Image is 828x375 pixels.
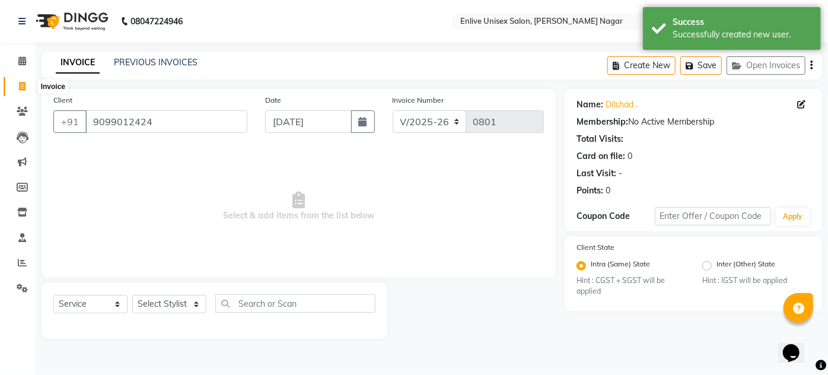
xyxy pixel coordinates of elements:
[53,95,72,106] label: Client
[606,98,638,111] a: Dilshad .
[577,242,614,253] label: Client State
[114,57,198,68] a: PREVIOUS INVOICES
[673,28,812,41] div: Successfully created new user.
[56,52,100,74] a: INVOICE
[53,147,544,266] span: Select & add items from the list below
[776,208,810,225] button: Apply
[619,167,622,180] div: -
[85,110,247,133] input: Search by Name/Mobile/Email/Code
[38,80,68,94] div: Invoice
[265,95,281,106] label: Date
[577,116,810,128] div: No Active Membership
[577,150,625,163] div: Card on file:
[673,16,812,28] div: Success
[53,110,87,133] button: +91
[577,210,654,223] div: Coupon Code
[577,275,684,297] small: Hint : CGST + SGST will be applied
[591,259,650,273] label: Intra (Same) State
[716,259,775,273] label: Inter (Other) State
[702,275,810,286] small: Hint : IGST will be applied
[577,98,603,111] div: Name:
[577,167,616,180] div: Last Visit:
[607,56,676,75] button: Create New
[727,56,805,75] button: Open Invoices
[655,207,772,225] input: Enter Offer / Coupon Code
[30,5,112,38] img: logo
[577,185,603,197] div: Points:
[577,133,623,145] div: Total Visits:
[606,185,610,197] div: 0
[130,5,183,38] b: 08047224946
[628,150,632,163] div: 0
[577,116,628,128] div: Membership:
[393,95,444,106] label: Invoice Number
[680,56,722,75] button: Save
[215,294,375,313] input: Search or Scan
[778,328,816,363] iframe: chat widget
